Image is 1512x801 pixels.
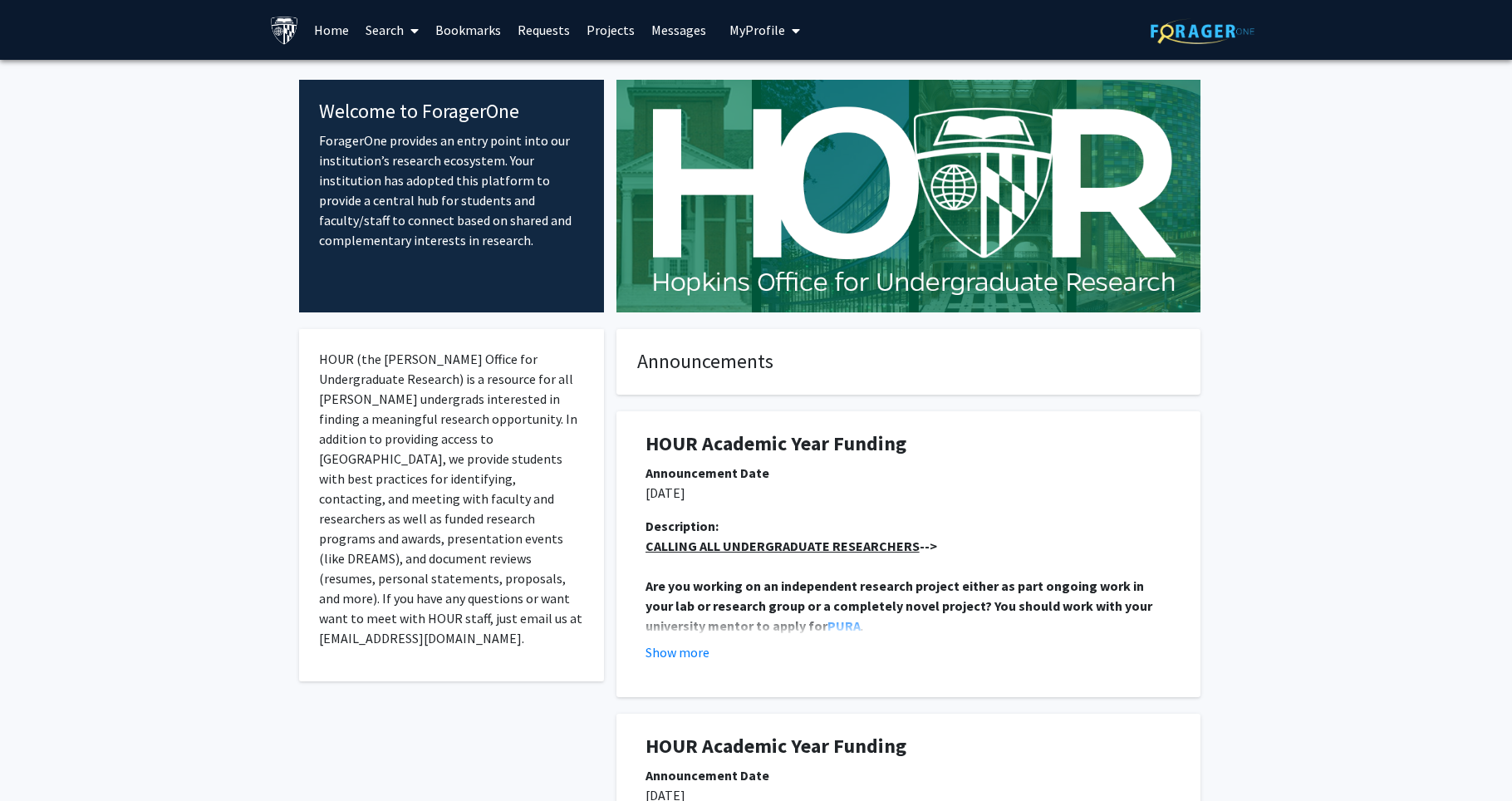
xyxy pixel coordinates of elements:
a: Search [357,1,427,59]
a: Bookmarks [427,1,509,59]
p: [DATE] [646,483,1171,503]
a: Messages [643,1,714,59]
div: Announcement Date [646,765,1171,785]
a: PURA [827,617,861,634]
img: Cover Image [616,80,1200,312]
h1: HOUR Academic Year Funding [646,432,1171,456]
p: ForagerOne provides an entry point into our institution’s research ecosystem. Your institution ha... [319,130,584,250]
div: Announcement Date [646,463,1171,483]
iframe: Chat [12,726,71,789]
u: CALLING ALL UNDERGRADUATE RESEARCHERS [646,538,920,554]
a: Requests [509,1,578,59]
h1: HOUR Academic Year Funding [646,735,1171,759]
p: HOUR (the [PERSON_NAME] Office for Undergraduate Research) is a resource for all [PERSON_NAME] un... [319,349,584,648]
img: ForagerOne Logo [1151,18,1254,44]
strong: --> [646,538,937,554]
h4: Welcome to ForagerOne [319,100,584,124]
img: Johns Hopkins University Logo [270,16,299,45]
h4: Announcements [637,350,1180,374]
button: Show more [646,642,709,662]
a: Home [306,1,357,59]
strong: Are you working on an independent research project either as part ongoing work in your lab or res... [646,577,1155,634]
div: Description: [646,516,1171,536]
span: My Profile [729,22,785,38]
p: . [646,576,1171,636]
a: Projects [578,1,643,59]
